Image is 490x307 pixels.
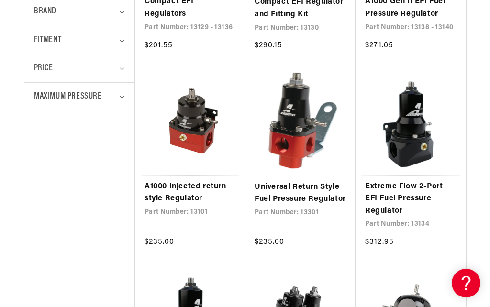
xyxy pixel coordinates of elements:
a: Universal Return Style Fuel Pressure Regulator [255,181,346,206]
summary: Fitment (0 selected) [34,26,124,55]
summary: Price [34,55,124,82]
span: Price [34,62,53,75]
span: Maximum Pressure [34,90,102,104]
a: Extreme Flow 2-Port EFI Fuel Pressure Regulator [365,181,456,218]
span: Fitment [34,33,61,47]
a: A1000 Injected return style Regulator [145,181,235,205]
span: Brand [34,5,56,19]
summary: Maximum Pressure (0 selected) [34,83,124,111]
